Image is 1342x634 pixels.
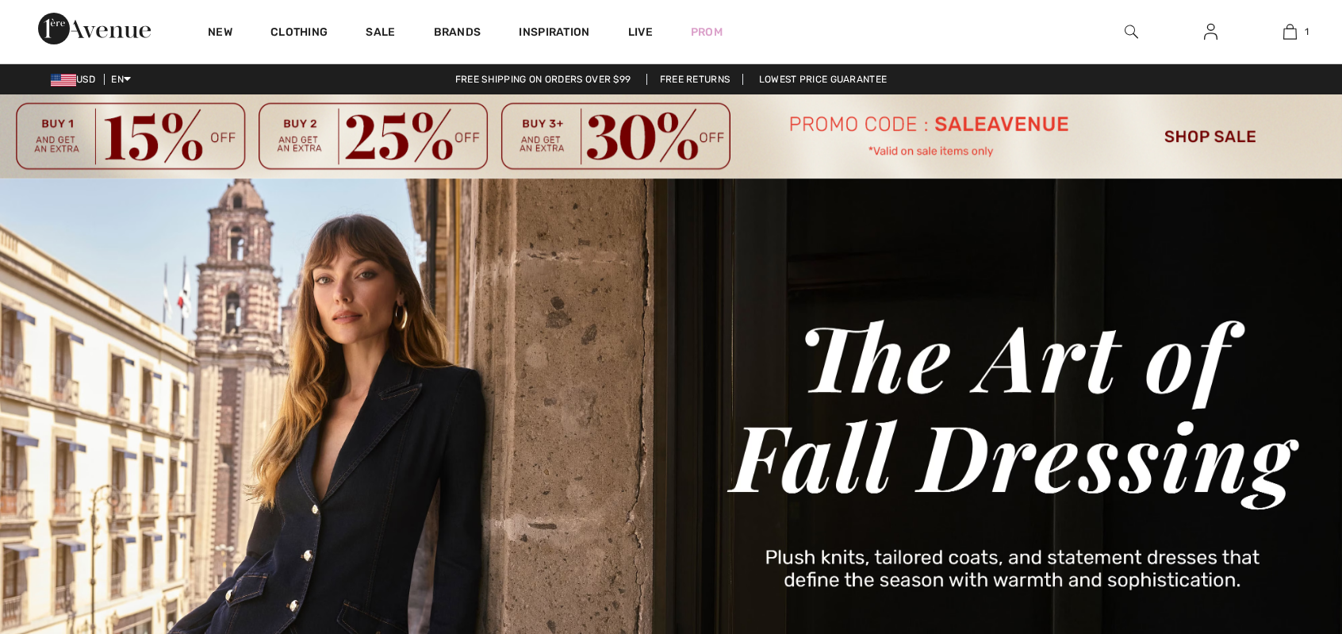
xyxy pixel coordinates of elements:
[51,74,102,85] span: USD
[111,74,131,85] span: EN
[628,24,653,40] a: Live
[1305,25,1309,39] span: 1
[51,74,76,86] img: US Dollar
[208,25,232,42] a: New
[434,25,481,42] a: Brands
[691,24,723,40] a: Prom
[746,74,900,85] a: Lowest Price Guarantee
[1251,22,1329,41] a: 1
[1283,22,1297,41] img: My Bag
[270,25,328,42] a: Clothing
[1191,22,1230,42] a: Sign In
[1204,22,1217,41] img: My Info
[443,74,644,85] a: Free shipping on orders over $99
[646,74,744,85] a: Free Returns
[38,13,151,44] img: 1ère Avenue
[366,25,395,42] a: Sale
[519,25,589,42] span: Inspiration
[1125,22,1138,41] img: search the website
